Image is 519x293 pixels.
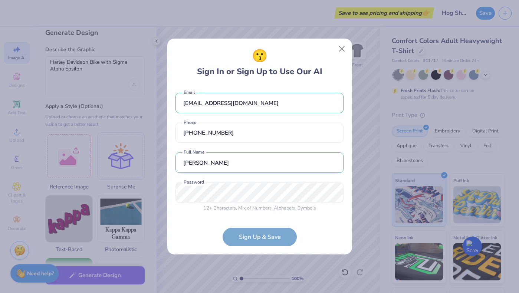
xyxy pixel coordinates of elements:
[252,47,267,66] span: 😗
[175,205,344,212] div: , Mix of , ,
[203,205,236,211] span: 12 + Characters
[252,205,272,211] span: Numbers
[274,205,295,211] span: Alphabets
[298,205,316,211] span: Symbols
[335,42,349,56] button: Close
[197,47,322,78] div: Sign In or Sign Up to Use Our AI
